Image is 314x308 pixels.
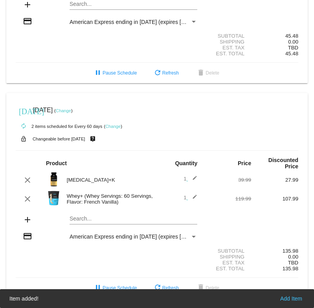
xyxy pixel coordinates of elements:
mat-icon: delete [196,69,206,78]
span: 135.98 [283,266,298,272]
small: 2 items scheduled for Every 60 days [16,124,102,129]
div: Whey+ (Whey Servings: 60 Servings, Flavor: French Vanilla) [63,193,157,205]
div: Est. Total [204,266,251,272]
a: Change [105,124,121,129]
button: Pause Schedule [87,281,143,295]
small: ( ) [54,108,73,113]
mat-icon: credit_card [23,231,32,241]
mat-icon: [DATE] [19,106,28,115]
div: [MEDICAL_DATA]+K [63,177,157,183]
img: Image-1-Carousel-Whey-5lb-Vanilla-no-badge-Transp.png [46,190,62,206]
button: Delete [190,281,226,295]
button: Refresh [147,281,185,295]
div: Est. Tax [204,45,251,51]
span: Pause Schedule [93,285,137,291]
div: Shipping [204,254,251,260]
div: Subtotal [204,248,251,254]
mat-icon: pause [93,69,103,78]
div: Est. Tax [204,260,251,266]
mat-icon: delete [196,283,206,293]
mat-icon: add [23,215,32,224]
div: 119.99 [204,196,251,202]
button: Add Item [278,295,305,303]
input: Search... [70,216,197,222]
button: Delete [190,66,226,80]
mat-icon: refresh [153,69,162,78]
div: 107.99 [251,196,298,202]
mat-icon: edit [188,175,197,185]
mat-icon: edit [188,194,197,204]
button: Refresh [147,66,185,80]
div: Est. Total [204,51,251,56]
a: Change [56,108,71,113]
mat-icon: live_help [88,134,97,144]
simple-snack-bar: Item added! [9,295,305,303]
input: Search... [70,1,197,7]
span: American Express ending in [DATE] (expires [CREDIT_CARD_DATA]) [70,19,241,25]
span: 1 [184,176,197,182]
div: 45.48 [251,33,298,39]
mat-icon: refresh [153,283,162,293]
strong: Product [46,160,67,166]
strong: Quantity [175,160,197,166]
span: 0.00 [288,254,298,260]
strong: Price [238,160,251,166]
span: Delete [196,285,219,291]
span: TBD [288,45,298,51]
mat-select: Payment Method [70,233,197,240]
div: 27.99 [251,177,298,183]
img: Image-1-Carousel-Vitamin-DK-Photoshoped-1000x1000-1.png [46,171,62,187]
span: Refresh [153,285,179,291]
span: Pause Schedule [93,70,137,76]
mat-icon: pause [93,283,103,293]
div: Shipping [204,39,251,45]
small: Changeable before [DATE] [33,137,85,141]
span: 45.48 [285,51,298,56]
span: Refresh [153,70,179,76]
mat-icon: autorenew [19,122,28,131]
span: American Express ending in [DATE] (expires [CREDIT_CARD_DATA]) [70,233,241,240]
mat-select: Payment Method [70,19,197,25]
span: 0.00 [288,39,298,45]
mat-icon: clear [23,175,32,185]
div: 39.99 [204,177,251,183]
span: 1 [184,195,197,200]
div: 135.98 [251,248,298,254]
small: ( ) [104,124,122,129]
button: Pause Schedule [87,66,143,80]
mat-icon: clear [23,194,32,204]
mat-icon: lock_open [19,134,28,144]
mat-icon: credit_card [23,16,32,26]
strong: Discounted Price [268,157,298,169]
span: Delete [196,70,219,76]
span: TBD [288,260,298,266]
div: Subtotal [204,33,251,39]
